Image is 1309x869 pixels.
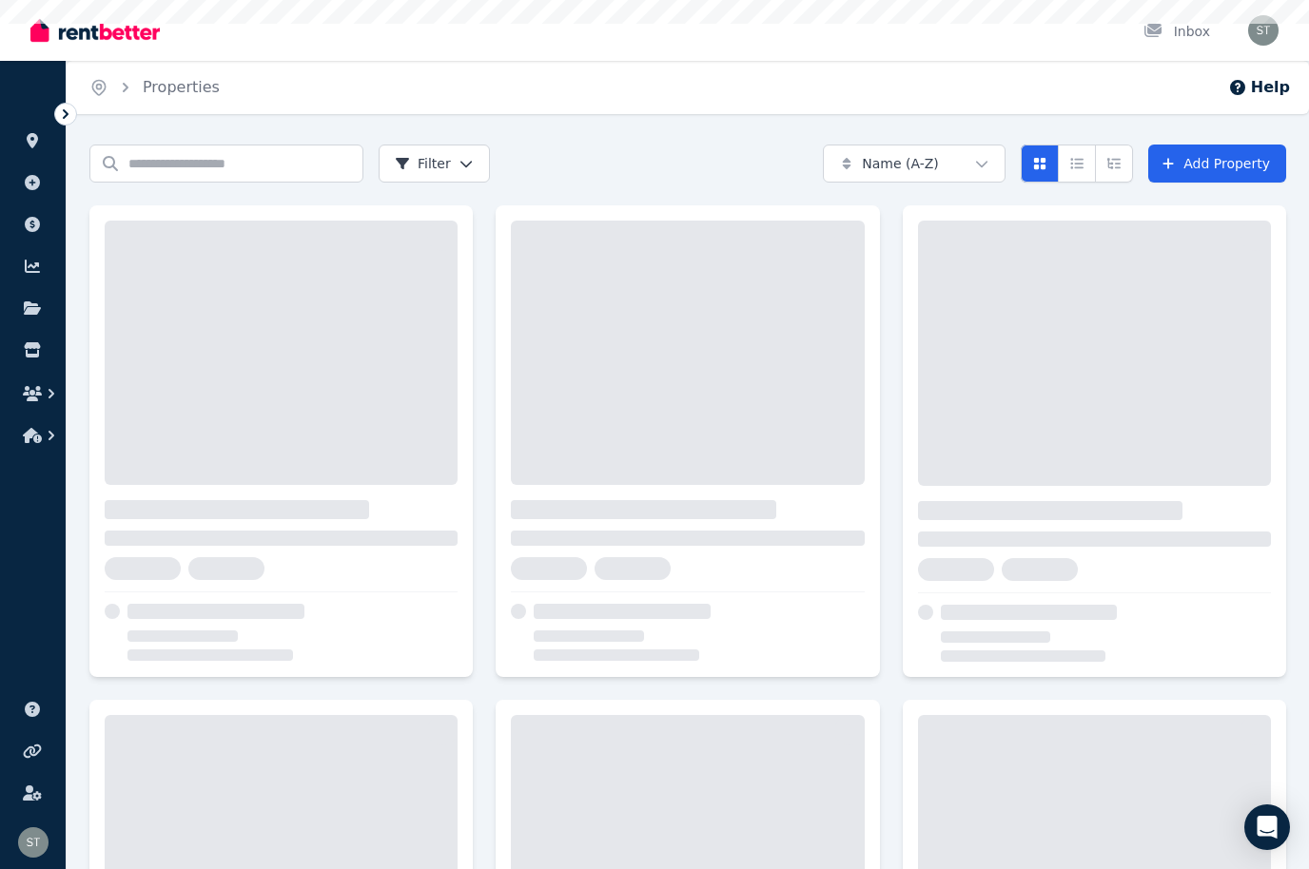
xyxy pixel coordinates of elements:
[862,154,939,173] span: Name (A-Z)
[1148,145,1286,183] a: Add Property
[1021,145,1133,183] div: View options
[143,78,220,96] a: Properties
[1248,15,1279,46] img: Samantha Thomas
[1228,76,1290,99] button: Help
[18,827,49,858] img: Samantha Thomas
[1095,145,1133,183] button: Expanded list view
[67,61,243,114] nav: Breadcrumb
[1058,145,1096,183] button: Compact list view
[1021,145,1059,183] button: Card view
[1244,804,1290,850] div: Open Intercom Messenger
[379,145,490,183] button: Filter
[823,145,1006,183] button: Name (A-Z)
[395,154,451,173] span: Filter
[30,16,160,45] img: RentBetter
[1143,22,1210,41] div: Inbox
